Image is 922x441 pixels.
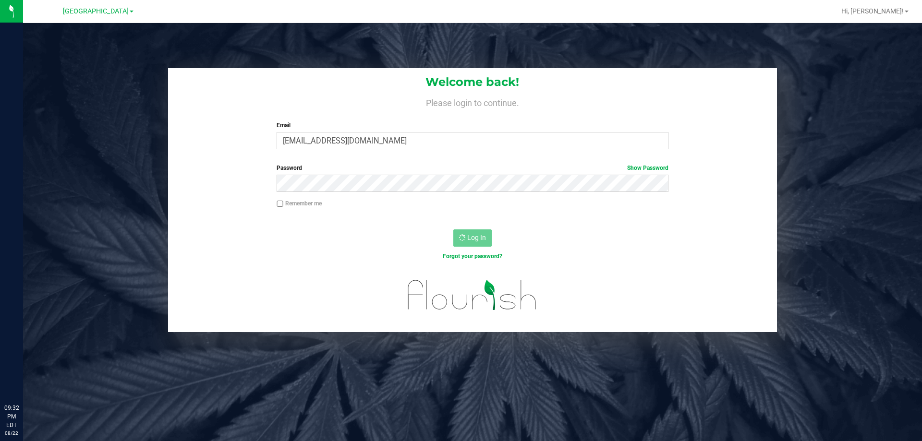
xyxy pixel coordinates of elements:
[168,96,777,107] h4: Please login to continue.
[467,234,486,241] span: Log In
[277,121,668,130] label: Email
[168,76,777,88] h1: Welcome back!
[841,7,904,15] span: Hi, [PERSON_NAME]!
[396,271,548,320] img: flourish_logo.svg
[277,199,322,208] label: Remember me
[277,201,283,207] input: Remember me
[63,7,129,15] span: [GEOGRAPHIC_DATA]
[627,165,668,171] a: Show Password
[4,429,19,437] p: 08/22
[453,229,492,247] button: Log In
[277,165,302,171] span: Password
[443,253,502,260] a: Forgot your password?
[4,404,19,429] p: 09:32 PM EDT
